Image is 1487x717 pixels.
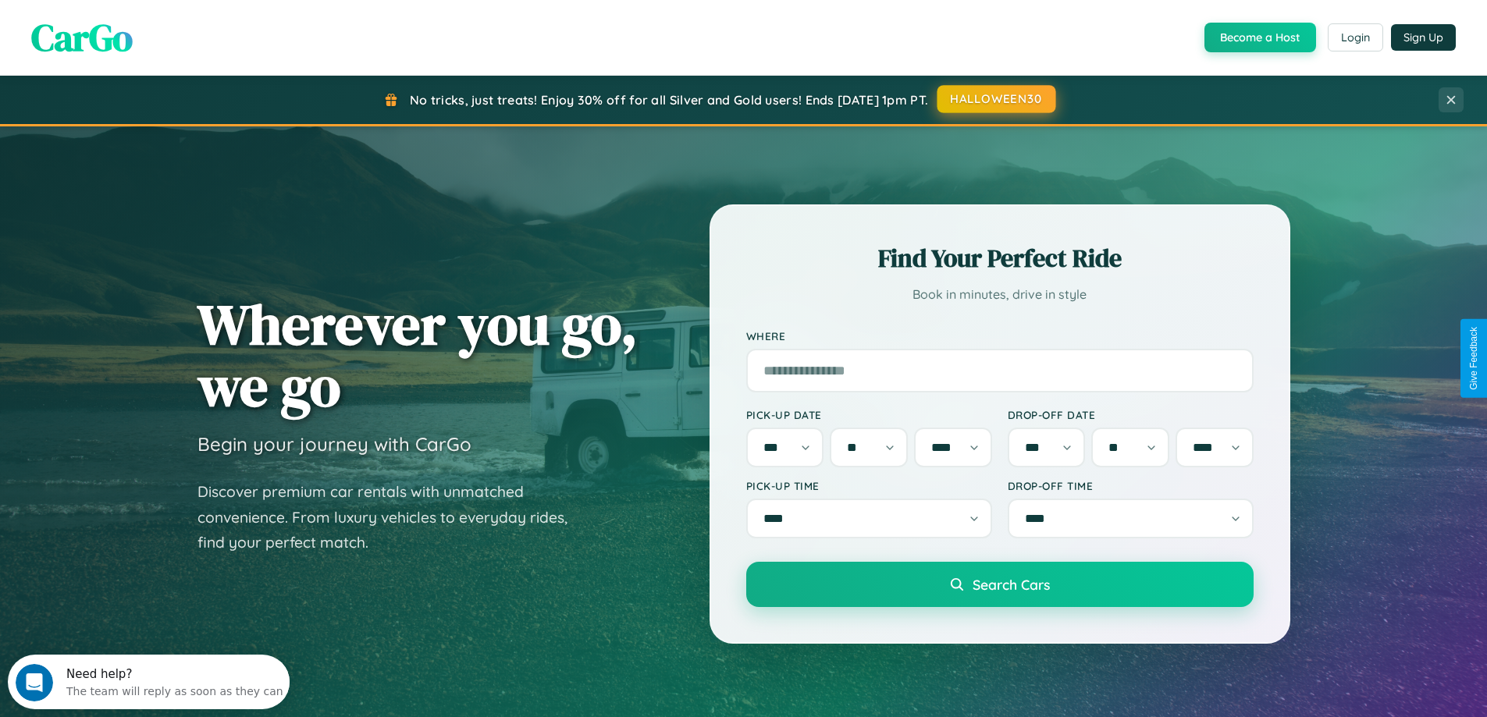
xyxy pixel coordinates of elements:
[1468,327,1479,390] div: Give Feedback
[746,283,1254,306] p: Book in minutes, drive in style
[937,85,1056,113] button: HALLOWEEN30
[746,241,1254,275] h2: Find Your Perfect Ride
[197,432,471,456] h3: Begin your journey with CarGo
[746,329,1254,343] label: Where
[59,13,276,26] div: Need help?
[31,12,133,63] span: CarGo
[746,408,992,421] label: Pick-up Date
[746,562,1254,607] button: Search Cars
[1328,23,1383,51] button: Login
[1008,408,1254,421] label: Drop-off Date
[197,479,588,555] p: Discover premium car rentals with unmatched convenience. From luxury vehicles to everyday rides, ...
[6,6,290,49] div: Open Intercom Messenger
[1204,23,1316,52] button: Become a Host
[197,293,638,417] h1: Wherever you go, we go
[8,655,290,709] iframe: Intercom live chat discovery launcher
[410,92,928,108] span: No tricks, just treats! Enjoy 30% off for all Silver and Gold users! Ends [DATE] 1pm PT.
[59,26,276,42] div: The team will reply as soon as they can
[16,664,53,701] iframe: Intercom live chat
[1391,24,1456,51] button: Sign Up
[973,576,1050,593] span: Search Cars
[1008,479,1254,492] label: Drop-off Time
[746,479,992,492] label: Pick-up Time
